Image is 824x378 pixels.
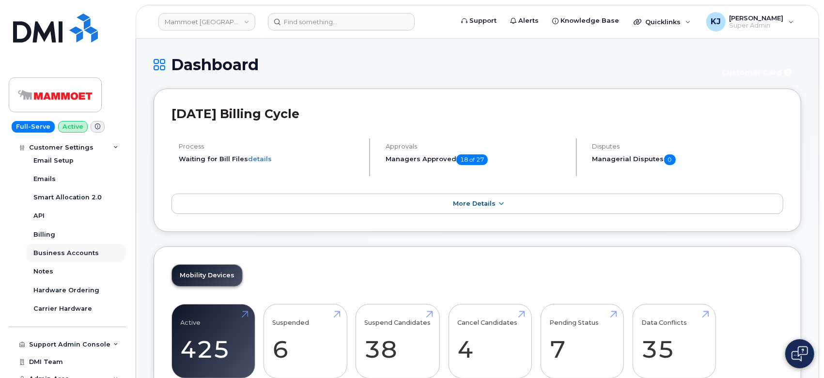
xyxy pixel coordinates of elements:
h4: Process [179,143,361,150]
h4: Approvals [386,143,568,150]
a: Pending Status 7 [549,309,615,373]
span: 0 [664,154,676,165]
span: 18 of 27 [456,154,488,165]
h5: Managerial Disputes [592,154,783,165]
h5: Managers Approved [386,154,568,165]
a: Suspend Candidates 38 [365,309,431,373]
h2: [DATE] Billing Cycle [171,106,783,121]
h1: Dashboard [154,56,709,73]
img: Open chat [792,346,808,362]
a: details [248,155,272,163]
a: Mobility Devices [172,265,242,286]
span: More Details [453,200,496,207]
button: Customer Card [714,64,801,81]
a: Cancel Candidates 4 [457,309,523,373]
li: Waiting for Bill Files [179,154,361,164]
h4: Disputes [592,143,783,150]
a: Suspended 6 [273,309,338,373]
a: Data Conflicts 35 [641,309,707,373]
a: Active 425 [181,309,246,373]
